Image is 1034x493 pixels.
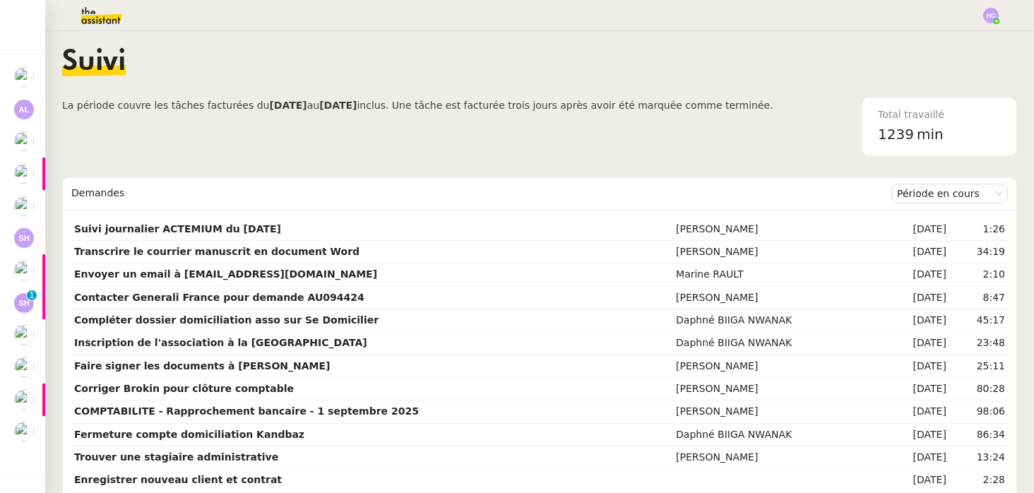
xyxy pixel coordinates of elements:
[14,357,34,377] img: users%2FKPVW5uJ7nAf2BaBJPZnFMauzfh73%2Favatar%2FDigitalCollectionThumbnailHandler.jpeg
[62,48,126,76] span: Suivi
[74,360,330,372] strong: Faire signer les documents à [PERSON_NAME]
[882,400,949,423] td: [DATE]
[14,100,34,119] img: svg
[882,446,949,469] td: [DATE]
[882,355,949,378] td: [DATE]
[882,218,949,241] td: [DATE]
[71,179,891,208] div: Demandes
[14,325,34,345] img: users%2Fo4K84Ijfr6OOM0fa5Hz4riIOf4g2%2Favatar%2FChatGPT%20Image%201%20aou%CC%82t%202025%2C%2010_2...
[949,332,1008,355] td: 23:48
[673,309,882,332] td: Daphné BIIGA NWANAK
[74,474,282,485] strong: Enregistrer nouveau client et contrat
[882,263,949,286] td: [DATE]
[983,8,999,23] img: svg
[673,241,882,263] td: [PERSON_NAME]
[949,287,1008,309] td: 8:47
[673,424,882,446] td: Daphné BIIGA NWANAK
[14,67,34,87] img: users%2Fa6PbEmLwvGXylUqKytRPpDpAx153%2Favatar%2Ffanny.png
[949,263,1008,286] td: 2:10
[949,469,1008,492] td: 2:28
[949,355,1008,378] td: 25:11
[949,424,1008,446] td: 86:34
[882,332,949,355] td: [DATE]
[882,469,949,492] td: [DATE]
[673,446,882,469] td: [PERSON_NAME]
[14,422,34,441] img: users%2Fvjxz7HYmGaNTSE4yF5W2mFwJXra2%2Favatar%2Ff3aef901-807b-4123-bf55-4aed7c5d6af5
[673,332,882,355] td: Daphné BIIGA NWANAK
[62,100,269,111] span: La période couvre les tâches facturées du
[74,383,294,394] strong: Corriger Brokin pour clôture comptable
[949,218,1008,241] td: 1:26
[29,290,35,303] p: 1
[949,378,1008,400] td: 80:28
[74,292,364,303] strong: Contacter Generali France pour demande AU094424
[14,196,34,216] img: users%2FWH1OB8fxGAgLOjAz1TtlPPgOcGL2%2Favatar%2F32e28291-4026-4208-b892-04f74488d877
[897,184,1002,203] nz-select-item: Période en cours
[307,100,319,111] span: au
[269,100,307,111] b: [DATE]
[319,100,357,111] b: [DATE]
[878,126,914,143] span: 1239
[14,293,34,313] img: svg
[74,405,419,417] strong: COMPTABILITE - Rapprochement bancaire - 1 septembre 2025
[949,241,1008,263] td: 34:19
[27,290,37,300] nz-badge-sup: 1
[14,131,34,151] img: users%2FKPVW5uJ7nAf2BaBJPZnFMauzfh73%2Favatar%2FDigitalCollectionThumbnailHandler.jpeg
[14,228,34,248] img: svg
[74,268,377,280] strong: Envoyer un email à [EMAIL_ADDRESS][DOMAIN_NAME]
[14,390,34,410] img: users%2F06kvAzKMBqOxjLu2eDiYSZRFz222%2Favatar%2F9cfe4db0-b568-4f56-b615-e3f13251bd5a
[882,378,949,400] td: [DATE]
[74,246,359,257] strong: Transcrire le courrier manuscrit en document Word
[949,400,1008,423] td: 98:06
[357,100,773,111] span: inclus. Une tâche est facturée trois jours après avoir été marquée comme terminée.
[74,337,367,348] strong: Inscription de l'association à la [GEOGRAPHIC_DATA]
[14,261,34,280] img: users%2FIoBAolhPL9cNaVKpLOfSBrcGcwi2%2Favatar%2F50a6465f-3fe2-4509-b080-1d8d3f65d641
[673,218,882,241] td: [PERSON_NAME]
[882,309,949,332] td: [DATE]
[878,107,1001,123] div: Total travaillé
[673,355,882,378] td: [PERSON_NAME]
[917,123,944,146] span: min
[74,451,278,463] strong: Trouver une stagiaire administrative
[673,378,882,400] td: [PERSON_NAME]
[949,309,1008,332] td: 45:17
[74,314,379,326] strong: Compléter dossier domiciliation asso sur Se Domicilier
[14,164,34,184] img: users%2FSclkIUIAuBOhhDrbgjtrSikBoD03%2Favatar%2F48cbc63d-a03d-4817-b5bf-7f7aeed5f2a9
[673,400,882,423] td: [PERSON_NAME]
[74,429,304,440] strong: Fermeture compte domiciliation Kandbaz
[882,287,949,309] td: [DATE]
[882,424,949,446] td: [DATE]
[949,446,1008,469] td: 13:24
[882,241,949,263] td: [DATE]
[673,287,882,309] td: [PERSON_NAME]
[673,263,882,286] td: Marine RAULT
[74,223,281,234] strong: Suivi journalier ACTEMIUM du [DATE]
